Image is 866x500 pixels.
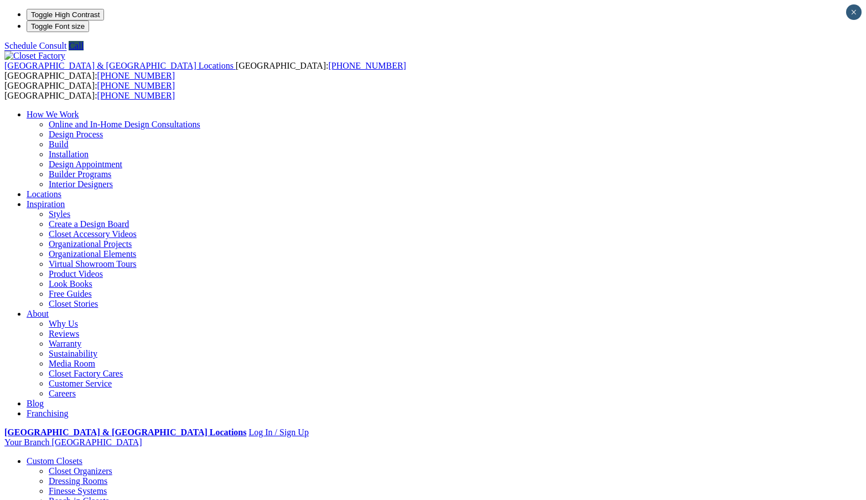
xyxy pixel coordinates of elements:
[49,359,95,368] a: Media Room
[49,299,98,308] a: Closet Stories
[4,41,66,50] a: Schedule Consult
[51,437,142,447] span: [GEOGRAPHIC_DATA]
[49,150,89,159] a: Installation
[49,379,112,388] a: Customer Service
[49,130,103,139] a: Design Process
[4,437,142,447] a: Your Branch [GEOGRAPHIC_DATA]
[27,456,82,466] a: Custom Closets
[49,269,103,279] a: Product Videos
[49,339,81,348] a: Warranty
[4,81,175,100] span: [GEOGRAPHIC_DATA]: [GEOGRAPHIC_DATA]:
[49,209,70,219] a: Styles
[27,20,89,32] button: Toggle Font size
[4,437,49,447] span: Your Branch
[27,309,49,318] a: About
[49,239,132,249] a: Organizational Projects
[49,219,129,229] a: Create a Design Board
[27,189,61,199] a: Locations
[49,140,69,149] a: Build
[49,169,111,179] a: Builder Programs
[49,466,112,476] a: Closet Organizers
[27,399,44,408] a: Blog
[49,319,78,328] a: Why Us
[846,4,862,20] button: Close
[49,279,92,288] a: Look Books
[27,199,65,209] a: Inspiration
[49,179,113,189] a: Interior Designers
[97,81,175,90] a: [PHONE_NUMBER]
[49,229,137,239] a: Closet Accessory Videos
[248,427,308,437] a: Log In / Sign Up
[97,71,175,80] a: [PHONE_NUMBER]
[27,110,79,119] a: How We Work
[69,41,84,50] a: Call
[328,61,406,70] a: [PHONE_NUMBER]
[49,476,107,486] a: Dressing Rooms
[49,159,122,169] a: Design Appointment
[4,61,236,70] a: [GEOGRAPHIC_DATA] & [GEOGRAPHIC_DATA] Locations
[49,289,92,298] a: Free Guides
[49,486,107,496] a: Finesse Systems
[49,389,76,398] a: Careers
[49,329,79,338] a: Reviews
[49,349,97,358] a: Sustainability
[49,259,137,269] a: Virtual Showroom Tours
[49,369,123,378] a: Closet Factory Cares
[27,409,69,418] a: Franchising
[31,11,100,19] span: Toggle High Contrast
[4,61,234,70] span: [GEOGRAPHIC_DATA] & [GEOGRAPHIC_DATA] Locations
[31,22,85,30] span: Toggle Font size
[49,249,136,259] a: Organizational Elements
[4,61,406,80] span: [GEOGRAPHIC_DATA]: [GEOGRAPHIC_DATA]:
[97,91,175,100] a: [PHONE_NUMBER]
[4,427,246,437] a: [GEOGRAPHIC_DATA] & [GEOGRAPHIC_DATA] Locations
[49,120,200,129] a: Online and In-Home Design Consultations
[27,9,104,20] button: Toggle High Contrast
[4,51,65,61] img: Closet Factory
